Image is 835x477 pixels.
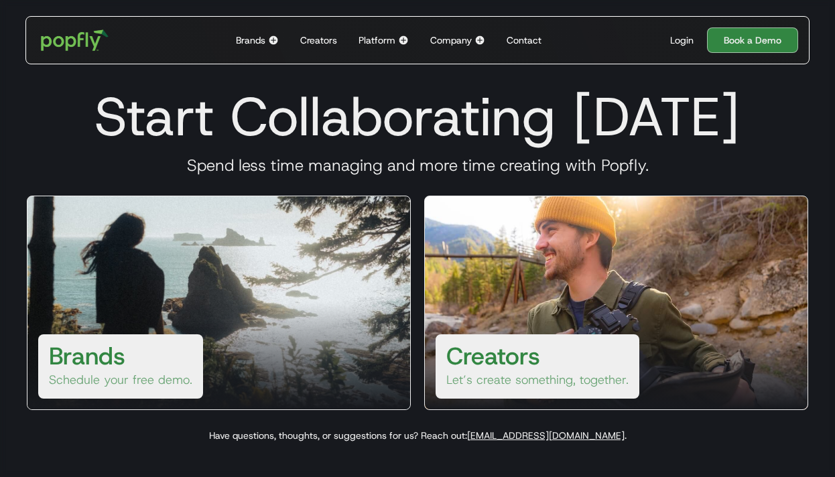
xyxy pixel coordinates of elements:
[11,155,824,176] h3: Spend less time managing and more time creating with Popfly.
[446,372,629,388] p: Let’s create something, together.
[49,340,125,372] h3: Brands
[295,17,342,64] a: Creators
[707,27,798,53] a: Book a Demo
[11,429,824,442] p: Have questions, thoughts, or suggestions for us? Reach out: .
[501,17,547,64] a: Contact
[424,196,808,410] a: CreatorsLet’s create something, together.
[507,33,541,47] div: Contact
[359,33,395,47] div: Platform
[31,20,118,60] a: home
[670,33,694,47] div: Login
[300,33,337,47] div: Creators
[467,429,625,441] a: [EMAIL_ADDRESS][DOMAIN_NAME]
[11,84,824,149] h1: Start Collaborating [DATE]
[430,33,472,47] div: Company
[446,340,540,372] h3: Creators
[665,33,699,47] a: Login
[236,33,265,47] div: Brands
[49,372,192,388] p: Schedule your free demo.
